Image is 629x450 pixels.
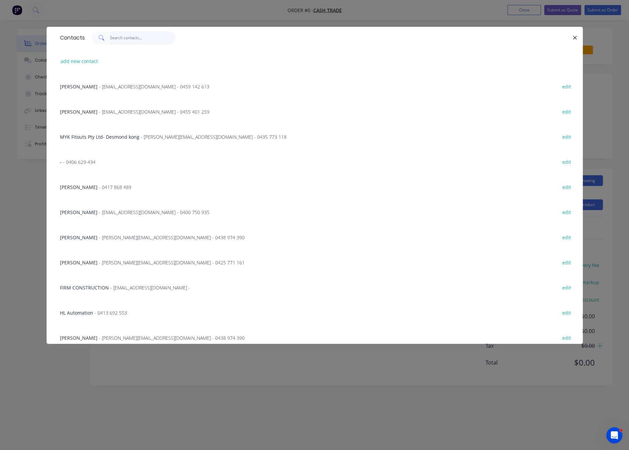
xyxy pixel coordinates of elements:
span: - [PERSON_NAME][EMAIL_ADDRESS][DOMAIN_NAME] - 0435 773 118 [141,134,287,140]
span: [PERSON_NAME] [60,83,98,90]
span: - [PERSON_NAME][EMAIL_ADDRESS][DOMAIN_NAME] - 0438 974 390 [99,234,245,241]
span: - [EMAIL_ADDRESS][DOMAIN_NAME] - 0400 750 935 [99,209,209,215]
button: edit [559,258,575,267]
button: edit [559,157,575,166]
button: edit [559,308,575,317]
span: - 0417 868 489 [99,184,131,190]
button: edit [559,132,575,141]
input: Search contacts... [110,31,175,45]
span: HL Automation [60,310,93,316]
span: - [PERSON_NAME][EMAIL_ADDRESS][DOMAIN_NAME] - 0425 771 161 [99,259,245,266]
span: [PERSON_NAME] [60,184,98,190]
span: MYK Fitouts Pty Ltd- Desmond kong [60,134,139,140]
span: - [EMAIL_ADDRESS][DOMAIN_NAME] - 0455 401 259 [99,109,209,115]
span: [PERSON_NAME] [60,109,98,115]
button: edit [559,107,575,116]
span: - [EMAIL_ADDRESS][DOMAIN_NAME] - 0459 142 613 [99,83,209,90]
button: edit [559,233,575,242]
button: edit [559,82,575,91]
span: [PERSON_NAME] [60,335,98,341]
span: [PERSON_NAME] [60,209,98,215]
button: edit [559,207,575,216]
button: edit [559,283,575,292]
span: - [EMAIL_ADDRESS][DOMAIN_NAME] - [110,284,190,291]
span: - [PERSON_NAME][EMAIL_ADDRESS][DOMAIN_NAME] - 0438 974 390 [99,335,245,341]
span: [PERSON_NAME] [60,234,98,241]
div: Contacts [57,27,85,49]
button: edit [559,182,575,191]
span: - [60,159,62,165]
button: add new contact [57,57,102,66]
span: [PERSON_NAME] [60,259,98,266]
span: - 0406 629 434 [63,159,96,165]
button: edit [559,333,575,342]
span: FIRM CONSTRUCTION [60,284,109,291]
span: - 0413 692 553 [95,310,127,316]
iframe: Intercom live chat [606,427,622,443]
